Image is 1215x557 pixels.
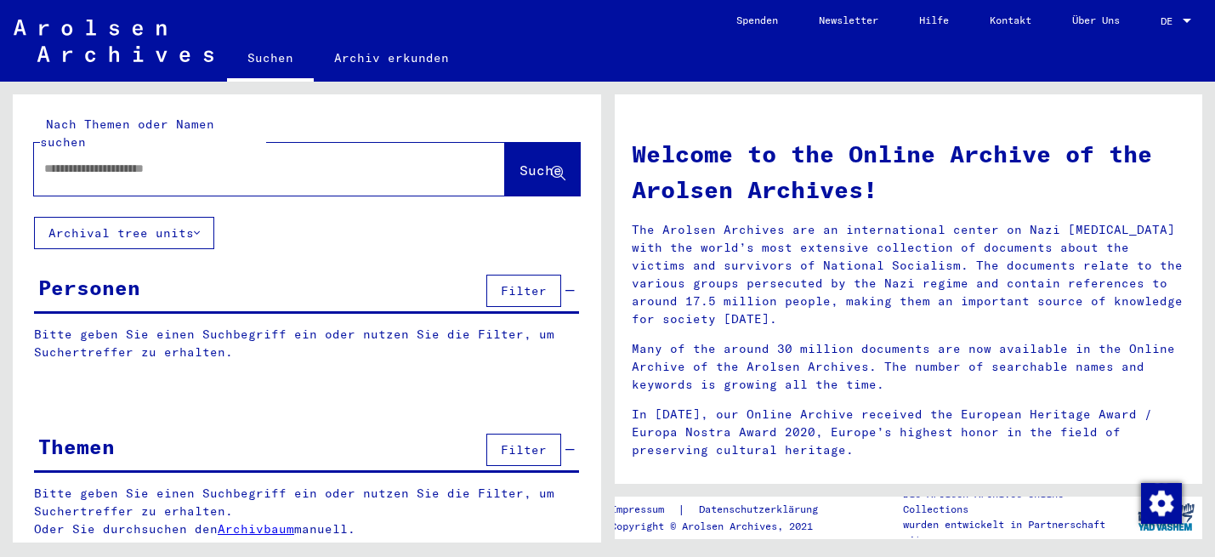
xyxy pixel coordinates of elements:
[501,442,547,458] span: Filter
[632,221,1186,328] p: The Arolsen Archives are an international center on Nazi [MEDICAL_DATA] with the world’s most ext...
[610,501,838,519] div: |
[38,431,115,462] div: Themen
[610,501,678,519] a: Impressum
[685,501,838,519] a: Datenschutzerklärung
[632,340,1186,394] p: Many of the around 30 million documents are now available in the Online Archive of the Arolsen Ar...
[501,283,547,298] span: Filter
[227,37,314,82] a: Suchen
[40,117,214,150] mat-label: Nach Themen oder Namen suchen
[903,486,1128,517] p: Die Arolsen Archives Online-Collections
[218,521,294,537] a: Archivbaum
[34,485,580,538] p: Bitte geben Sie einen Suchbegriff ein oder nutzen Sie die Filter, um Suchertreffer zu erhalten. O...
[1140,482,1181,523] div: Zustimmung ändern
[38,272,140,303] div: Personen
[519,162,562,179] span: Suche
[314,37,469,78] a: Archiv erkunden
[610,519,838,534] p: Copyright © Arolsen Archives, 2021
[34,217,214,249] button: Archival tree units
[1134,496,1198,538] img: yv_logo.png
[632,406,1186,459] p: In [DATE], our Online Archive received the European Heritage Award / Europa Nostra Award 2020, Eu...
[1141,483,1182,524] img: Zustimmung ändern
[486,434,561,466] button: Filter
[1161,15,1179,27] span: DE
[14,20,213,62] img: Arolsen_neg.svg
[34,326,579,361] p: Bitte geben Sie einen Suchbegriff ein oder nutzen Sie die Filter, um Suchertreffer zu erhalten.
[632,136,1186,207] h1: Welcome to the Online Archive of the Arolsen Archives!
[486,275,561,307] button: Filter
[903,517,1128,548] p: wurden entwickelt in Partnerschaft mit
[505,143,580,196] button: Suche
